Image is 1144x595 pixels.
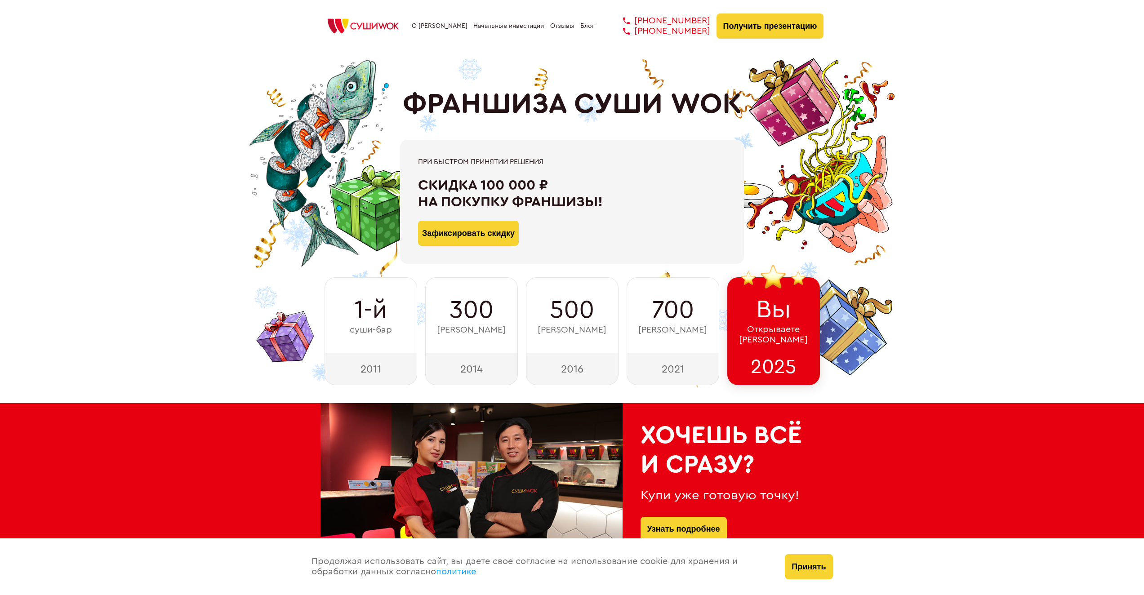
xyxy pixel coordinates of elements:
div: Купи уже готовую точку! [641,488,806,503]
div: Продолжая использовать сайт, вы даете свое согласие на использование cookie для хранения и обрабо... [303,538,776,595]
div: 2021 [627,353,719,385]
h1: ФРАНШИЗА СУШИ WOK [403,88,742,121]
img: СУШИWOK [320,16,406,36]
a: Отзывы [550,22,574,30]
a: Блог [580,22,595,30]
div: 2014 [425,353,518,385]
span: 500 [550,296,594,324]
a: [PHONE_NUMBER] [610,16,710,26]
span: суши-бар [350,325,392,335]
div: При быстром принятии решения [418,158,726,166]
span: [PERSON_NAME] [638,325,707,335]
button: Получить презентацию [717,13,824,39]
div: Скидка 100 000 ₽ на покупку франшизы! [418,177,726,210]
a: [PHONE_NUMBER] [610,26,710,36]
span: [PERSON_NAME] [437,325,506,335]
span: Вы [756,295,791,324]
a: О [PERSON_NAME] [412,22,467,30]
a: Узнать подробнее [647,517,720,542]
button: Принять [785,554,832,579]
span: 300 [450,296,494,324]
div: 2025 [727,353,820,385]
span: [PERSON_NAME] [538,325,606,335]
h2: Хочешь всё и сразу? [641,421,806,479]
span: 1-й [354,296,387,324]
div: 2011 [325,353,417,385]
div: 2016 [526,353,619,385]
span: Открываете [PERSON_NAME] [739,324,808,345]
span: 700 [652,296,694,324]
button: Зафиксировать скидку [418,221,519,246]
a: политике [436,567,476,576]
button: Узнать подробнее [641,517,727,542]
a: Начальные инвестиции [473,22,544,30]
